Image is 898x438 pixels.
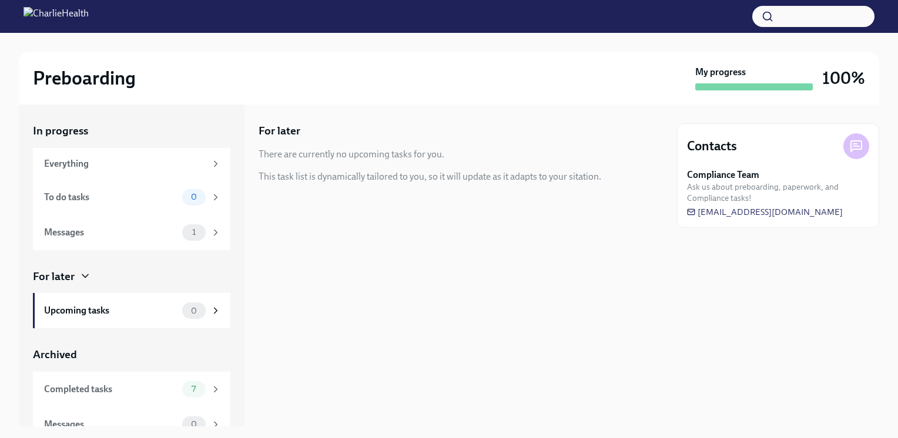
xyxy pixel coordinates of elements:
div: Everything [44,157,206,170]
span: Ask us about preboarding, paperwork, and Compliance tasks! [687,181,869,204]
div: Completed tasks [44,383,177,396]
span: 7 [185,385,203,393]
a: Everything [33,148,230,180]
div: There are currently no upcoming tasks for you. [259,148,444,161]
strong: Compliance Team [687,169,759,181]
h3: 100% [822,68,865,89]
h2: Preboarding [33,66,136,90]
a: Completed tasks7 [33,372,230,407]
a: [EMAIL_ADDRESS][DOMAIN_NAME] [687,206,843,218]
h4: Contacts [687,137,737,155]
div: For later [33,269,75,284]
a: For later [33,269,230,284]
span: 0 [184,193,204,201]
a: Upcoming tasks0 [33,293,230,328]
div: Messages [44,418,177,431]
span: 0 [184,420,204,429]
a: Messages1 [33,215,230,250]
span: 1 [185,228,203,237]
span: 0 [184,306,204,315]
a: Archived [33,347,230,362]
div: This task list is dynamically tailored to you, so it will update as it adapts to your sitation. [259,170,601,183]
strong: My progress [695,66,746,79]
img: CharlieHealth [24,7,89,26]
a: In progress [33,123,230,139]
h5: For later [259,123,300,139]
div: Messages [44,226,177,239]
div: To do tasks [44,191,177,204]
div: Upcoming tasks [44,304,177,317]
a: To do tasks0 [33,180,230,215]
